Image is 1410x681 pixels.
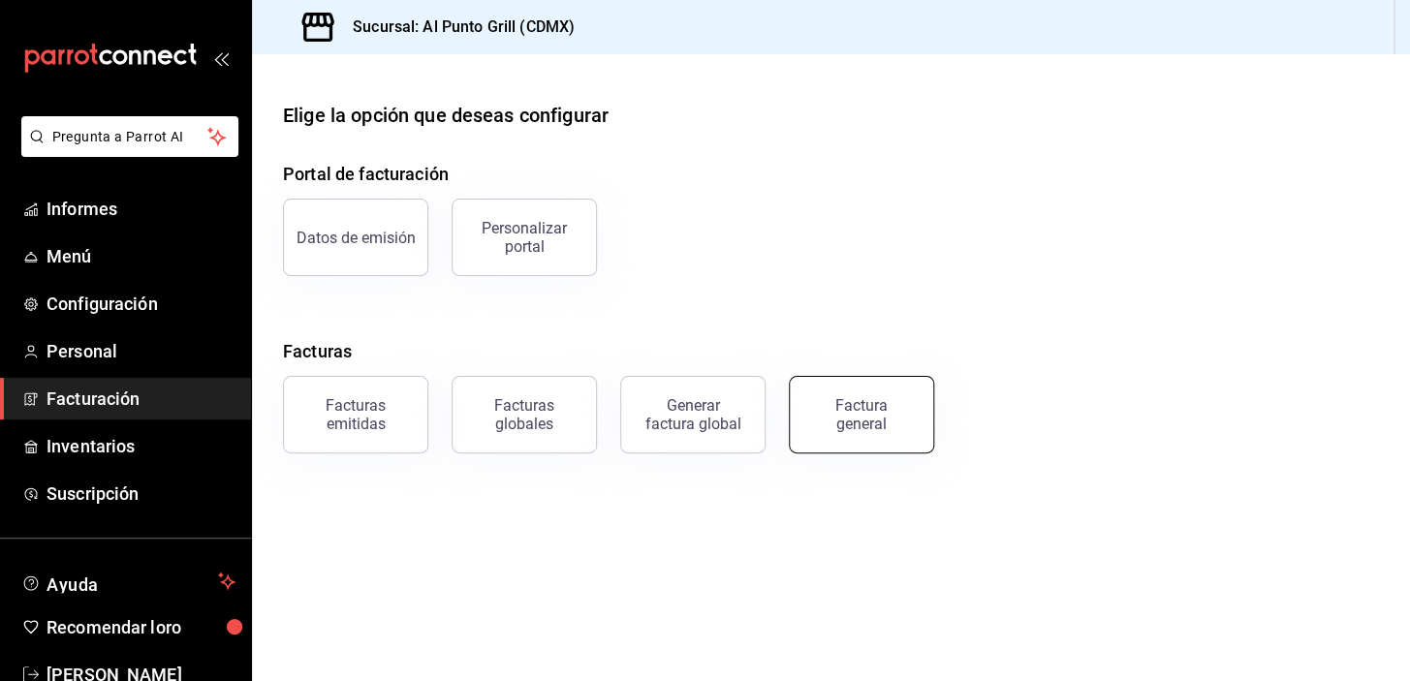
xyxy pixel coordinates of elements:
[452,376,597,453] button: Facturas globales
[47,199,117,219] font: Informes
[21,116,238,157] button: Pregunta a Parrot AI
[47,483,139,504] font: Suscripción
[835,396,888,433] font: Factura general
[47,388,140,409] font: Facturación
[283,199,428,276] button: Datos de emisión
[297,229,416,247] font: Datos de emisión
[326,396,386,433] font: Facturas emitidas
[620,376,766,453] button: Generar factura global
[47,294,158,314] font: Configuración
[47,436,135,456] font: Inventarios
[213,50,229,66] button: abrir_cajón_menú
[452,199,597,276] button: Personalizar portal
[482,219,567,256] font: Personalizar portal
[353,17,575,36] font: Sucursal: Al Punto Grill (CDMX)
[47,341,117,361] font: Personal
[47,246,92,266] font: Menú
[14,140,238,161] a: Pregunta a Parrot AI
[47,617,181,637] font: Recomendar loro
[47,574,99,595] font: Ayuda
[494,396,554,433] font: Facturas globales
[283,164,449,184] font: Portal de facturación
[52,129,184,144] font: Pregunta a Parrot AI
[283,104,609,127] font: Elige la opción que deseas configurar
[645,396,741,433] font: Generar factura global
[789,376,934,453] button: Factura general
[283,341,352,361] font: Facturas
[283,376,428,453] button: Facturas emitidas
